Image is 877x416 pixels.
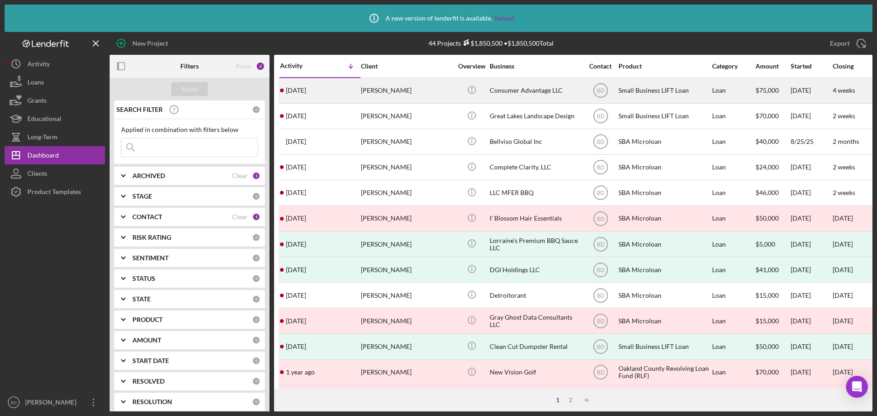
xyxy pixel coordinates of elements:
div: Bellviso Global Inc [490,130,581,154]
div: [DATE] [833,266,853,274]
div: Loan [712,283,755,307]
b: Filters [180,63,199,70]
div: Client [361,63,452,70]
time: [DATE] [833,291,853,299]
b: START DATE [132,357,169,364]
div: Loan [712,360,755,384]
div: Loan [712,386,755,410]
div: Detroitorant [490,283,581,307]
div: [DATE] [791,155,832,179]
text: BD [597,88,604,94]
div: LLC MFER BBQ [490,181,581,205]
b: STATUS [132,275,155,282]
div: Loan [712,130,755,154]
time: 2 months [833,137,859,145]
div: [DATE] [791,79,832,103]
div: 6/14/24 [791,386,832,410]
button: Dashboard [5,146,105,164]
div: [PERSON_NAME] [361,206,452,231]
b: ARCHIVED [132,172,165,179]
div: Loan [712,104,755,128]
span: $75,000 [755,86,779,94]
div: 0 [252,377,260,385]
div: SBA Microloan [618,386,710,410]
div: Long-Term [27,128,58,148]
text: BD [11,400,16,405]
div: Oakland County Revolving Loan Fund (RLF) [618,360,710,384]
text: BD [597,344,604,350]
div: Complete Clarity, LLC [490,155,581,179]
text: BD [597,113,604,120]
a: Educational [5,110,105,128]
div: Reset [236,63,251,70]
div: Roya Shoes [490,386,581,410]
time: 2025-08-06 11:36 [286,189,306,196]
time: 2024-10-09 13:32 [286,343,306,350]
time: 2025-03-03 22:18 [286,266,306,274]
div: New Project [132,34,168,53]
a: Grants [5,91,105,110]
div: $5,000 [755,232,790,256]
div: SBA Microloan [618,309,710,333]
time: 4 weeks [833,86,855,94]
div: Small Business LIFT Loan [618,79,710,103]
div: [DATE] [791,258,832,282]
div: 0 [252,336,260,344]
div: Loan [712,181,755,205]
div: Overview [454,63,489,70]
div: 0 [252,398,260,406]
div: Category [712,63,755,70]
text: BD [597,164,604,171]
text: BD [597,216,604,222]
div: $70,000 [755,360,790,384]
div: Gray Ghost Data Consultants LLC [490,309,581,333]
a: Activity [5,55,105,73]
text: BD [597,241,604,247]
text: BD [597,369,604,376]
a: Clients [5,164,105,183]
div: Loans [27,73,44,94]
div: [PERSON_NAME] [361,360,452,384]
button: Long-Term [5,128,105,146]
b: RISK RATING [132,234,171,241]
time: 2025-08-28 19:01 [286,87,306,94]
div: Applied in combination with filters below [121,126,258,133]
text: BD [597,292,604,299]
div: $41,000 [755,258,790,282]
time: 2025-08-25 16:26 [286,138,306,145]
span: $15,000 [755,291,779,299]
div: Activity [27,55,50,75]
div: $1,850,500 [461,39,502,47]
div: Loan [712,334,755,358]
div: Loan [712,155,755,179]
div: SBA Microloan [618,232,710,256]
div: Lorraine's Premium BBQ Sauce LLC [490,232,581,256]
b: CONTACT [132,213,162,221]
div: [DATE] [833,241,853,248]
div: Clients [27,164,47,185]
text: BD [597,190,604,196]
div: 0 [252,105,260,114]
button: Export [821,34,872,53]
span: $40,000 [755,137,779,145]
div: Amount [755,63,790,70]
div: [PERSON_NAME] [361,258,452,282]
time: [DATE] [833,317,853,325]
div: 0 [252,295,260,303]
button: Apply [171,82,208,96]
div: Grants [27,91,47,112]
div: Consumer Advantage LLC [490,79,581,103]
div: New Vision Golf [490,360,581,384]
div: I' Blossom Hair Essentials [490,206,581,231]
b: RESOLVED [132,378,164,385]
text: BD [597,318,604,324]
div: 0 [252,357,260,365]
div: 2 [256,62,265,71]
div: Dashboard [27,146,59,167]
text: BD [597,139,604,145]
div: $24,000 [755,155,790,179]
button: Product Templates [5,183,105,201]
div: Clean Cut Dumpster Rental [490,334,581,358]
